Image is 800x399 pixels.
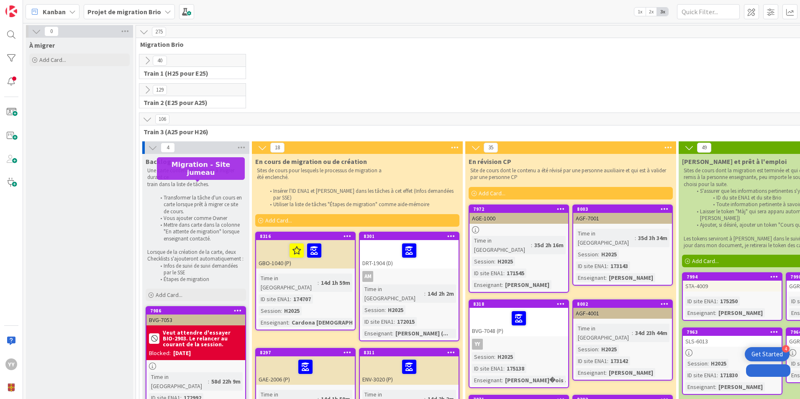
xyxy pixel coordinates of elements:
span: 2x [646,8,657,16]
span: : [288,318,290,327]
span: : [632,328,633,338]
img: avatar [5,382,17,394]
span: 275 [152,27,166,37]
p: Site de cours dont le contenu a été révisé par une personne auxiliaire et qui est à valider par u... [470,167,671,181]
h5: Migration - Site jumeau [160,161,241,176]
span: Livré et prêt à l'emploi [682,157,787,166]
div: 8297 [260,350,355,356]
div: [PERSON_NAME] [503,280,551,289]
div: 8318 [473,301,568,307]
span: : [717,371,718,380]
span: : [635,233,636,243]
div: GAE-2006 (P) [256,356,355,385]
div: 174707 [291,294,313,304]
span: : [605,273,607,282]
p: train dans la liste de tâches. [147,181,244,188]
span: : [503,364,505,373]
div: 8316 [260,233,355,239]
div: Time in [GEOGRAPHIC_DATA] [362,284,424,303]
span: : [318,278,319,287]
div: 173143 [608,261,630,271]
span: : [502,376,503,385]
li: Infos de suivi de suivi demandées par le SSE [156,263,245,276]
div: 7986 [146,307,245,315]
div: 35d 2h 16m [532,240,566,250]
div: BVG-7053 [146,315,245,325]
p: Lorsque de la création de la carte, deux Checklists s'ajouteront automatiquement : [147,249,244,263]
div: STA-4009 [683,281,782,292]
b: Projet de migration Brio [87,8,161,16]
div: H2025 [386,305,405,315]
div: Blocked: [149,349,171,358]
li: Utiliser la liste de tâches "Étapes de migration" comme aide-mémoire [265,201,458,208]
div: 8316GBO-1040 (P) [256,233,355,269]
div: 8003 [573,205,672,213]
div: Session [576,345,598,354]
div: 173142 [608,356,630,366]
span: : [717,297,718,306]
div: ENV-3020 (P) [360,356,459,385]
span: : [392,329,393,338]
span: 0 [44,26,59,36]
span: : [607,356,608,366]
div: Enseignant [472,376,502,385]
div: ID site ENA1 [576,261,607,271]
div: 8311 [364,350,459,356]
div: ID site ENA1 [259,294,290,304]
div: Session [576,250,598,259]
li: Insérer l'ID ENA1 et [PERSON_NAME] dans les tâches à cet effet (Infos demandées par SSE) [265,188,458,202]
span: 1x [634,8,646,16]
span: En cours de migration ou de création [255,157,367,166]
img: Visit kanbanzone.com [5,5,17,17]
div: 58d 22h 9m [209,377,243,386]
span: 129 [153,85,167,95]
input: Quick Filter... [677,4,740,19]
div: Get Started [751,350,783,358]
div: 8316 [256,233,355,240]
div: YY [469,339,568,350]
div: 7972 [469,205,568,213]
span: 106 [155,114,169,124]
span: Add Card... [39,56,66,64]
div: [PERSON_NAME] (... [393,329,450,338]
div: 8002AGF-4001 [573,300,672,319]
span: Add Card... [692,257,719,265]
div: 8003AGF-7001 [573,205,672,224]
div: Session [472,352,494,361]
span: 18 [270,143,285,153]
div: 171545 [505,269,526,278]
div: Enseignant [576,273,605,282]
div: 14d 2h 2m [426,289,456,298]
span: 49 [697,143,711,153]
div: 8311 [360,349,459,356]
div: Time in [GEOGRAPHIC_DATA] [576,229,635,247]
div: 7972 [473,206,568,212]
span: : [715,382,716,391]
div: Time in [GEOGRAPHIC_DATA] [472,236,531,254]
div: Time in [GEOGRAPHIC_DATA] [149,372,208,391]
span: : [715,308,716,317]
div: Session [259,306,281,315]
b: Veut attendre d'essayer BIO-2903. Le relancer au courant de la session. [163,330,243,347]
div: 8301 [364,233,459,239]
div: 8318 [469,300,568,308]
div: [PERSON_NAME] [607,273,655,282]
div: 7986BVG-7053 [146,307,245,325]
li: Étapes de migration [156,276,245,283]
div: 7963 [683,328,782,336]
div: Session [472,257,494,266]
div: 35d 3h 34m [636,233,669,243]
div: 172015 [395,317,417,326]
span: 3x [657,8,668,16]
div: ID site ENA1 [472,364,503,373]
div: BVG-7048 (P) [469,308,568,336]
span: : [494,352,495,361]
span: : [281,306,282,315]
span: Kanban [43,7,66,17]
div: 7994 [683,273,782,281]
div: 8311ENV-3020 (P) [360,349,459,385]
span: Train 2 (E25 pour A25) [144,98,235,107]
div: Session [685,359,708,368]
div: H2025 [599,250,619,259]
div: YY [5,358,17,370]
